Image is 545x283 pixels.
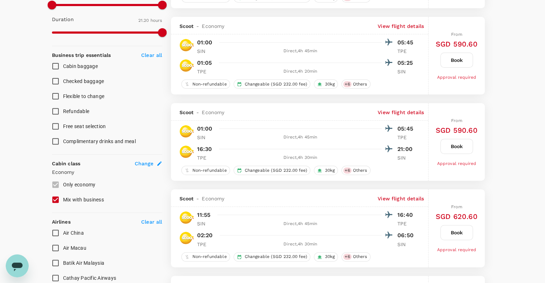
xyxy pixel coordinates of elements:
span: Only economy [63,182,96,187]
div: Direct , 4h 20min [219,68,382,75]
strong: Cabin class [52,161,81,166]
div: +6Others [341,252,370,262]
span: 30kg [322,254,338,260]
p: Duration [52,16,74,23]
div: Changeable (SGD 232.00 fee) [234,79,310,89]
span: 21.20 hours [138,18,162,23]
img: TR [180,124,194,138]
span: Cathay Pacific Airways [63,275,116,281]
p: SIN [397,154,415,161]
span: Mix with business [63,197,104,203]
p: Economy [52,169,162,176]
div: +6Others [341,79,370,89]
span: Air Macau [63,245,86,251]
span: - [193,23,202,30]
img: TR [180,58,194,73]
div: Direct , 4h 30min [219,154,382,161]
div: Direct , 4h 45min [219,220,382,228]
span: 30kg [322,167,338,174]
div: 30kg [314,166,338,175]
p: TPE [397,220,415,227]
div: Direct , 4h 45min [219,48,382,55]
p: 05:25 [397,59,415,67]
span: + 6 [343,81,351,87]
p: TPE [197,241,215,248]
span: Scoot [180,195,194,202]
span: Approval required [437,161,476,166]
span: Changeable (SGD 232.00 fee) [242,254,310,260]
p: 01:00 [197,38,212,47]
p: TPE [397,48,415,55]
span: Change [135,160,154,167]
span: Non-refundable [190,81,230,87]
strong: Airlines [52,219,71,225]
span: Economy [202,23,224,30]
h6: SGD 590.60 [436,38,478,50]
span: Others [350,81,370,87]
p: TPE [197,154,215,161]
p: 01:05 [197,59,212,67]
p: 16:30 [197,145,212,153]
p: Clear all [141,52,162,59]
p: 05:45 [397,38,415,47]
p: 05:45 [397,125,415,133]
span: Others [350,254,370,260]
div: +6Others [341,166,370,175]
p: SIN [197,48,215,55]
span: Non-refundable [190,167,230,174]
button: Book [440,139,473,154]
span: - [193,109,202,116]
p: 06:50 [397,231,415,240]
span: Cabin baggage [63,63,98,69]
div: Non-refundable [181,79,230,89]
p: 01:00 [197,125,212,133]
div: 30kg [314,79,338,89]
p: 21:00 [397,145,415,153]
span: Others [350,167,370,174]
p: 16:40 [397,211,415,219]
span: Scoot [180,109,194,116]
span: + 6 [343,167,351,174]
span: Refundable [63,108,90,114]
span: From [451,204,462,209]
div: Direct , 4h 30min [219,241,382,248]
img: TR [180,210,194,225]
span: Scoot [180,23,194,30]
span: Approval required [437,75,476,80]
p: Clear all [141,218,162,225]
h6: SGD 590.60 [436,125,478,136]
button: Book [440,53,473,68]
span: Checked baggage [63,78,104,84]
p: SIN [397,241,415,248]
p: View flight details [378,23,424,30]
span: Approval required [437,247,476,252]
span: From [451,118,462,123]
span: Complimentary drinks and meal [63,138,136,144]
h6: SGD 620.60 [436,211,478,222]
span: Free seat selection [63,123,106,129]
span: Changeable (SGD 232.00 fee) [242,167,310,174]
iframe: Button to launch messaging window [6,254,29,277]
span: From [451,32,462,37]
span: 30kg [322,81,338,87]
div: Non-refundable [181,166,230,175]
p: TPE [197,68,215,75]
span: Air China [63,230,84,236]
p: SIN [197,134,215,141]
p: View flight details [378,109,424,116]
img: TR [180,38,194,52]
div: 30kg [314,252,338,262]
img: TR [180,145,194,159]
span: Economy [202,109,224,116]
span: Changeable (SGD 232.00 fee) [242,81,310,87]
span: + 6 [343,254,351,260]
span: Non-refundable [190,254,230,260]
p: View flight details [378,195,424,202]
span: Flexible to change [63,93,105,99]
span: Economy [202,195,224,202]
p: 02:20 [197,231,213,240]
div: Non-refundable [181,252,230,262]
strong: Business trip essentials [52,52,111,58]
p: 11:55 [197,211,211,219]
div: Changeable (SGD 232.00 fee) [234,252,310,262]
